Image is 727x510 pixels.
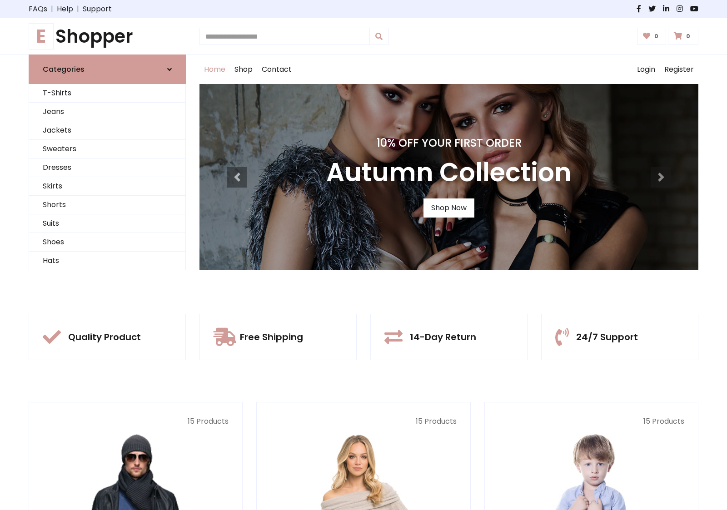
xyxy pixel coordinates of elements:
a: Jeans [29,103,185,121]
a: T-Shirts [29,84,185,103]
a: Register [660,55,698,84]
a: Contact [257,55,296,84]
span: 0 [652,32,661,40]
a: Dresses [29,158,185,177]
h5: 14-Day Return [410,332,476,342]
a: Login [632,55,660,84]
a: FAQs [29,4,47,15]
a: Shop [230,55,257,84]
span: | [73,4,83,15]
a: EShopper [29,25,186,47]
a: Skirts [29,177,185,196]
a: Sweaters [29,140,185,158]
a: 0 [668,28,698,45]
a: Shoes [29,233,185,252]
span: | [47,4,57,15]
a: Jackets [29,121,185,140]
a: Help [57,4,73,15]
a: Categories [29,54,186,84]
span: 0 [684,32,692,40]
h4: 10% Off Your First Order [326,137,572,150]
a: Support [83,4,112,15]
a: Suits [29,214,185,233]
h5: 24/7 Support [576,332,638,342]
a: Home [199,55,230,84]
a: Shorts [29,196,185,214]
h5: Quality Product [68,332,141,342]
h5: Free Shipping [240,332,303,342]
h1: Shopper [29,25,186,47]
p: 15 Products [270,416,456,427]
h3: Autumn Collection [326,157,572,188]
a: 0 [637,28,667,45]
a: Hats [29,252,185,270]
span: E [29,23,54,50]
p: 15 Products [498,416,684,427]
p: 15 Products [43,416,229,427]
h6: Categories [43,65,85,74]
a: Shop Now [423,198,474,218]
